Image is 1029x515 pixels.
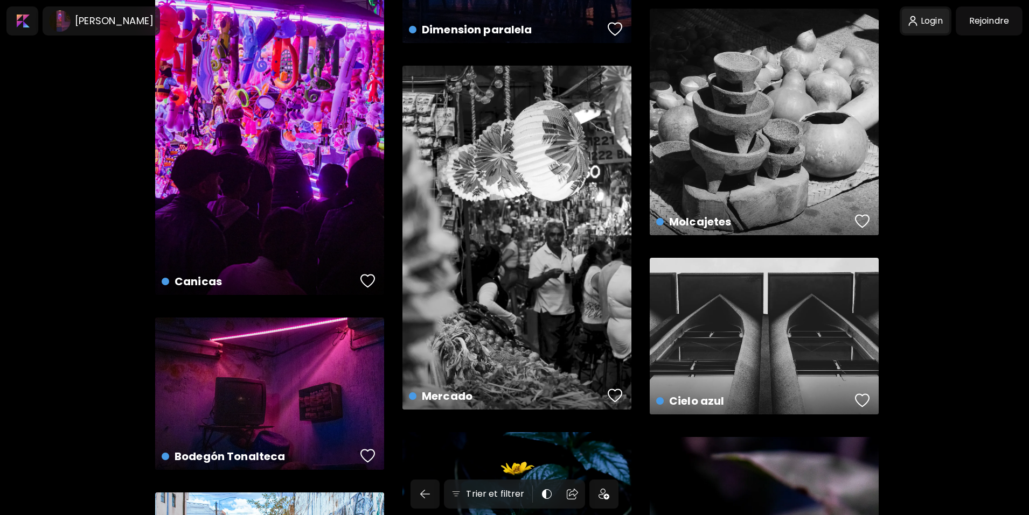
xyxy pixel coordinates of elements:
[402,66,631,410] a: Mercadofavoriteshttps://cdn.kaleido.art/CDN/Artwork/72201/Primary/medium.webp?updated=320416
[656,393,851,409] h4: Cielo azul
[466,488,524,500] h6: Trier et filtrer
[409,22,604,38] h4: Dimension paralela
[75,15,154,27] h6: [PERSON_NAME]
[358,445,378,467] button: favorites
[908,16,917,27] img: login-icon
[409,388,604,404] h4: Mercado
[599,489,609,499] img: icon
[411,479,444,509] a: back
[358,270,378,292] button: favorites
[155,318,384,470] a: Bodegón Tonaltecafavoriteshttps://cdn.kaleido.art/CDN/Artwork/72141/Primary/medium.webp?updated=3...
[605,18,625,40] button: favorites
[852,390,873,411] button: favorites
[650,258,879,414] a: Cielo azulfavoriteshttps://cdn.kaleido.art/CDN/Artwork/72195/Primary/medium.webp?updated=320394
[162,273,357,290] h4: Canicas
[419,488,432,500] img: back
[956,6,1023,36] a: Rejoindre
[852,210,873,232] button: favorites
[411,479,440,509] button: back
[605,385,625,406] button: favorites
[162,448,357,464] h4: Bodegón Tonalteca
[656,214,851,230] h4: Molcajetes
[650,9,879,235] a: Molcajetesfavoriteshttps://cdn.kaleido.art/CDN/Artwork/72203/Primary/medium.webp?updated=320436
